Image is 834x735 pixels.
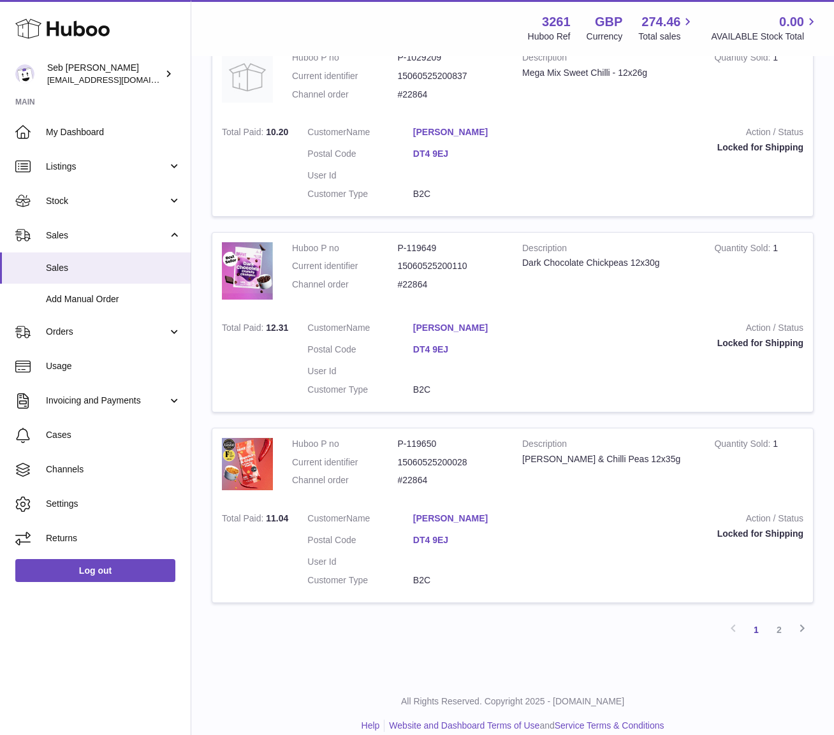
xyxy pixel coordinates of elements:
span: Total sales [638,31,695,43]
span: AVAILABLE Stock Total [711,31,819,43]
dt: Customer Type [307,574,413,586]
span: My Dashboard [46,126,181,138]
dd: B2C [413,384,519,396]
strong: Quantity Sold [714,52,773,66]
dt: User Id [307,365,413,377]
td: 1 [705,233,813,313]
dt: Name [307,322,413,337]
strong: Total Paid [222,323,266,336]
dt: Current identifier [292,260,398,272]
img: no-photo.jpg [222,52,273,103]
div: [PERSON_NAME] & Chilli Peas 12x35g [522,453,695,465]
strong: Total Paid [222,513,266,527]
strong: GBP [595,13,622,31]
div: Huboo Ref [528,31,571,43]
a: Website and Dashboard Terms of Use [389,720,539,731]
div: Locked for Shipping [538,337,803,349]
span: [EMAIL_ADDRESS][DOMAIN_NAME] [47,75,187,85]
span: Channels [46,463,181,476]
strong: Action / Status [538,322,803,337]
dd: #22864 [398,474,504,486]
dd: P-119649 [398,242,504,254]
span: Orders [46,326,168,338]
strong: 3261 [542,13,571,31]
dt: Huboo P no [292,52,398,64]
dt: Channel order [292,279,398,291]
dd: B2C [413,188,519,200]
a: 0.00 AVAILABLE Stock Total [711,13,819,43]
dd: 15060525200028 [398,456,504,469]
dd: #22864 [398,279,504,291]
dt: Customer Type [307,188,413,200]
span: Settings [46,498,181,510]
img: ecom@bravefoods.co.uk [15,64,34,84]
dt: Current identifier [292,70,398,82]
a: DT4 9EJ [413,344,519,356]
td: 1 [705,42,813,117]
span: Customer [307,127,346,137]
dt: Postal Code [307,344,413,359]
dt: User Id [307,170,413,182]
span: Customer [307,323,346,333]
td: 1 [705,428,813,503]
li: and [384,720,664,732]
dd: P-1029209 [398,52,504,64]
div: Locked for Shipping [538,142,803,154]
strong: Total Paid [222,127,266,140]
strong: Description [522,438,695,453]
img: 32611658329650.jpg [222,438,273,490]
a: Log out [15,559,175,582]
div: Seb [PERSON_NAME] [47,62,162,86]
dd: #22864 [398,89,504,101]
div: Locked for Shipping [538,528,803,540]
strong: Action / Status [538,513,803,528]
span: Usage [46,360,181,372]
a: 274.46 Total sales [638,13,695,43]
div: Dark Chocolate Chickpeas 12x30g [522,257,695,269]
dt: User Id [307,556,413,568]
strong: Quantity Sold [714,439,773,452]
span: Cases [46,429,181,441]
a: DT4 9EJ [413,148,519,160]
strong: Description [522,242,695,258]
span: Sales [46,262,181,274]
dt: Name [307,513,413,528]
a: DT4 9EJ [413,534,519,546]
span: 11.04 [266,513,288,523]
div: Mega Mix Sweet Chilli - 12x26g [522,67,695,79]
dd: 15060525200110 [398,260,504,272]
strong: Quantity Sold [714,243,773,256]
span: 10.20 [266,127,288,137]
span: Add Manual Order [46,293,181,305]
span: 0.00 [779,13,804,31]
strong: Action / Status [538,126,803,142]
a: Help [362,720,380,731]
dd: B2C [413,574,519,586]
dt: Huboo P no [292,242,398,254]
span: Stock [46,195,168,207]
span: Returns [46,532,181,544]
dt: Name [307,126,413,142]
div: Currency [587,31,623,43]
dd: P-119650 [398,438,504,450]
img: 32611658329237.jpg [222,242,273,300]
span: Sales [46,229,168,242]
span: 12.31 [266,323,288,333]
dt: Channel order [292,474,398,486]
a: [PERSON_NAME] [413,322,519,334]
dt: Channel order [292,89,398,101]
a: Service Terms & Conditions [555,720,664,731]
span: Invoicing and Payments [46,395,168,407]
a: [PERSON_NAME] [413,513,519,525]
span: Listings [46,161,168,173]
dd: 15060525200837 [398,70,504,82]
strong: Description [522,52,695,67]
a: 2 [768,618,791,641]
dt: Postal Code [307,148,413,163]
dt: Huboo P no [292,438,398,450]
span: 274.46 [641,13,680,31]
span: Customer [307,513,346,523]
a: 1 [745,618,768,641]
dt: Postal Code [307,534,413,549]
p: All Rights Reserved. Copyright 2025 - [DOMAIN_NAME] [201,695,824,708]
